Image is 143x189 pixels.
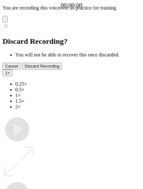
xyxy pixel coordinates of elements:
li: 0.5× [15,87,140,93]
button: Cancel [3,63,21,69]
li: 2× [15,104,140,110]
li: 0.25× [15,81,140,87]
li: You will not be able to recover this once discarded. [15,52,140,58]
span: 1 [5,70,7,75]
p: You are recording this voiceover as practice for training [3,5,140,11]
li: 1.5× [15,98,140,104]
button: Discard Recording [22,63,62,69]
li: 1× [15,93,140,98]
a: 00:00:00 [61,2,82,9]
button: 1× [3,69,12,76]
h2: Discard Recording? [3,37,140,46]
